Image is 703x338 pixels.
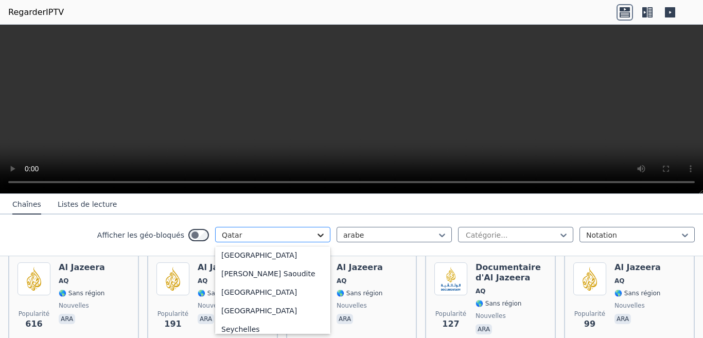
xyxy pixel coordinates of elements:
[157,310,188,317] font: Popularité
[8,7,64,17] font: RegarderIPTV
[574,310,605,317] font: Popularité
[614,302,645,309] font: nouvelles
[200,315,212,323] font: ara
[337,302,367,309] font: nouvelles
[12,195,41,215] button: Chaînes
[221,325,260,333] font: Seychelles
[614,262,661,272] font: Al Jazeera
[221,270,315,278] font: [PERSON_NAME] Saoudite
[198,290,243,297] font: 🌎 Sans région
[476,300,521,307] font: 🌎 Sans région
[584,319,595,329] font: 99
[59,290,104,297] font: 🌎 Sans région
[221,288,297,296] font: [GEOGRAPHIC_DATA]
[8,6,64,19] a: RegarderIPTV
[337,262,383,272] font: Al Jazeera
[478,326,490,333] font: ara
[164,319,181,329] font: 191
[476,288,486,295] font: AQ
[59,277,69,284] font: AQ
[156,262,189,295] img: Al Jazeera
[221,307,297,315] font: [GEOGRAPHIC_DATA]
[58,195,117,215] button: Listes de lecture
[59,302,89,309] font: nouvelles
[19,310,49,317] font: Popularité
[442,319,459,329] font: 127
[573,262,606,295] img: Al Jazeera
[97,231,184,239] font: Afficher les géo-bloqués
[337,290,382,297] font: 🌎 Sans région
[58,200,117,208] font: Listes de lecture
[198,302,228,309] font: nouvelles
[617,315,629,323] font: ara
[339,315,351,323] font: ara
[12,200,41,208] font: Chaînes
[221,251,297,259] font: [GEOGRAPHIC_DATA]
[614,277,625,284] font: AQ
[25,319,42,329] font: 616
[476,312,506,319] font: nouvelles
[614,290,660,297] font: 🌎 Sans région
[61,315,73,323] font: ara
[59,262,105,272] font: Al Jazeera
[434,262,467,295] img: Al Jazeera Documentary
[198,277,208,284] font: AQ
[435,310,466,317] font: Popularité
[198,262,244,272] font: Al Jazeera
[337,277,347,284] font: AQ
[17,262,50,295] img: Al Jazeera
[476,262,541,282] font: Documentaire d'Al Jazeera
